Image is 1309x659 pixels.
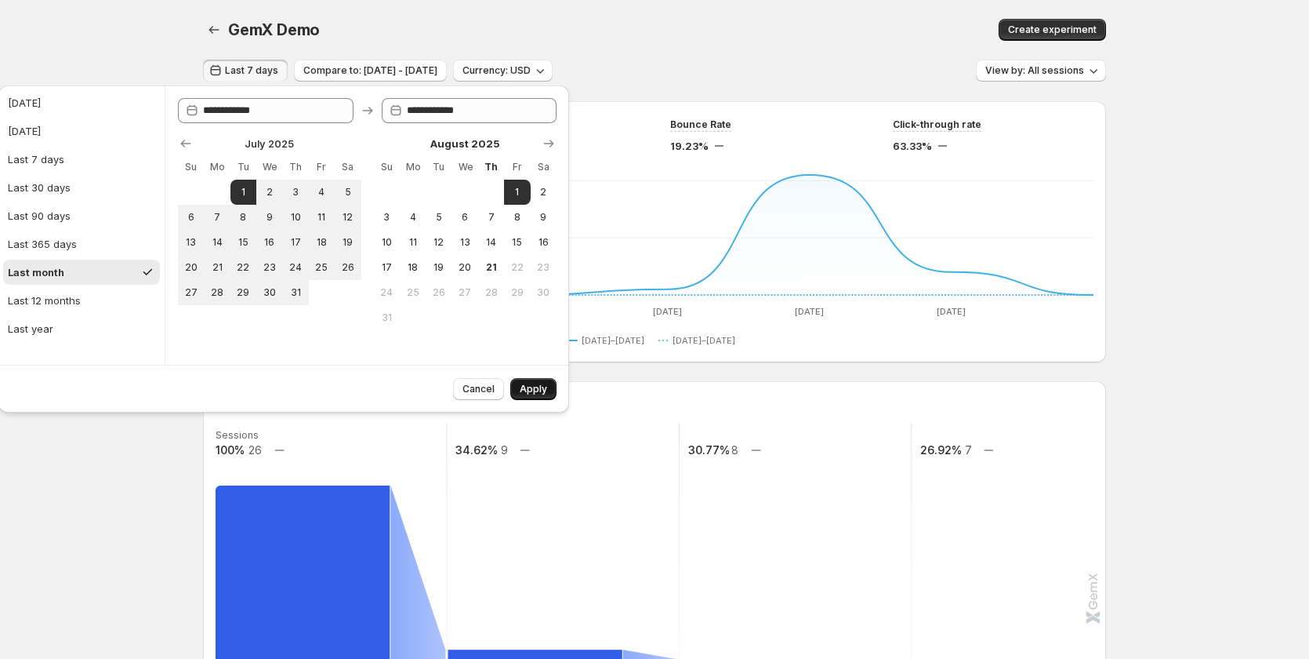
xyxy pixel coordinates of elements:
[504,280,530,305] button: Friday August 29 2025
[237,186,250,198] span: 1
[315,261,328,274] span: 25
[374,280,400,305] button: Sunday August 24 2025
[178,255,204,280] button: Sunday July 20 2025
[426,155,451,180] th: Tuesday
[256,230,282,255] button: Wednesday July 16 2025
[237,286,250,299] span: 29
[658,331,742,350] button: [DATE]–[DATE]
[288,161,302,173] span: Th
[263,236,276,249] span: 16
[504,205,530,230] button: Friday August 8 2025
[452,205,478,230] button: Wednesday August 6 2025
[3,316,160,341] button: Last year
[531,205,557,230] button: Saturday August 9 2025
[510,261,524,274] span: 22
[204,255,230,280] button: Monday July 21 2025
[531,155,557,180] th: Saturday
[341,186,354,198] span: 5
[230,280,256,305] button: Tuesday July 29 2025
[282,155,308,180] th: Thursday
[335,230,361,255] button: Saturday July 19 2025
[204,280,230,305] button: Monday July 28 2025
[985,64,1084,77] span: View by: All sessions
[315,186,328,198] span: 4
[282,180,308,205] button: Thursday July 3 2025
[8,123,41,139] div: [DATE]
[3,175,160,200] button: Last 30 days
[341,236,354,249] span: 19
[210,286,223,299] span: 28
[452,155,478,180] th: Wednesday
[230,180,256,205] button: Start of range Tuesday July 1 2025
[335,205,361,230] button: Saturday July 12 2025
[374,155,400,180] th: Sunday
[537,236,550,249] span: 16
[731,443,738,457] text: 8
[459,211,472,224] span: 6
[673,334,735,347] span: [DATE]–[DATE]
[256,280,282,305] button: Wednesday July 30 2025
[210,161,223,173] span: Mo
[380,236,393,249] span: 10
[341,261,354,274] span: 26
[178,205,204,230] button: Sunday July 6 2025
[484,236,498,249] span: 14
[204,230,230,255] button: Monday July 14 2025
[282,230,308,255] button: Thursday July 17 2025
[303,64,437,77] span: Compare to: [DATE] - [DATE]
[315,236,328,249] span: 18
[335,180,361,205] button: Saturday July 5 2025
[341,161,354,173] span: Sa
[478,205,504,230] button: Thursday August 7 2025
[510,378,557,400] button: Apply
[237,211,250,224] span: 8
[484,286,498,299] span: 28
[374,305,400,330] button: Sunday August 31 2025
[432,261,445,274] span: 19
[510,286,524,299] span: 29
[462,64,531,77] span: Currency: USD
[3,147,160,172] button: Last 7 days
[426,255,451,280] button: Tuesday August 19 2025
[282,280,308,305] button: Thursday July 31 2025
[400,230,426,255] button: Monday August 11 2025
[380,161,393,173] span: Su
[537,186,550,198] span: 2
[504,155,530,180] th: Friday
[3,288,160,313] button: Last 12 months
[256,180,282,205] button: Wednesday July 2 2025
[335,155,361,180] th: Saturday
[288,286,302,299] span: 31
[501,443,508,457] text: 9
[504,230,530,255] button: Friday August 15 2025
[520,383,547,395] span: Apply
[335,255,361,280] button: Saturday July 26 2025
[178,230,204,255] button: Sunday July 13 2025
[426,205,451,230] button: Tuesday August 5 2025
[3,231,160,257] button: Last 365 days
[230,230,256,255] button: Tuesday July 15 2025
[282,255,308,280] button: Thursday July 24 2025
[3,260,160,285] button: Last month
[406,261,419,274] span: 18
[567,331,651,350] button: [DATE]–[DATE]
[309,230,335,255] button: Friday July 18 2025
[426,280,451,305] button: Tuesday August 26 2025
[8,264,64,280] div: Last month
[459,236,472,249] span: 13
[210,261,223,274] span: 21
[999,19,1106,41] button: Create experiment
[537,261,550,274] span: 23
[380,311,393,324] span: 31
[175,133,197,155] button: Show previous month, June 2025
[484,161,498,173] span: Th
[8,180,71,195] div: Last 30 days
[203,60,288,82] button: Last 7 days
[178,280,204,305] button: Sunday July 27 2025
[309,180,335,205] button: Friday July 4 2025
[8,95,41,111] div: [DATE]
[288,186,302,198] span: 3
[537,161,550,173] span: Sa
[3,90,160,115] button: [DATE]
[510,211,524,224] span: 8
